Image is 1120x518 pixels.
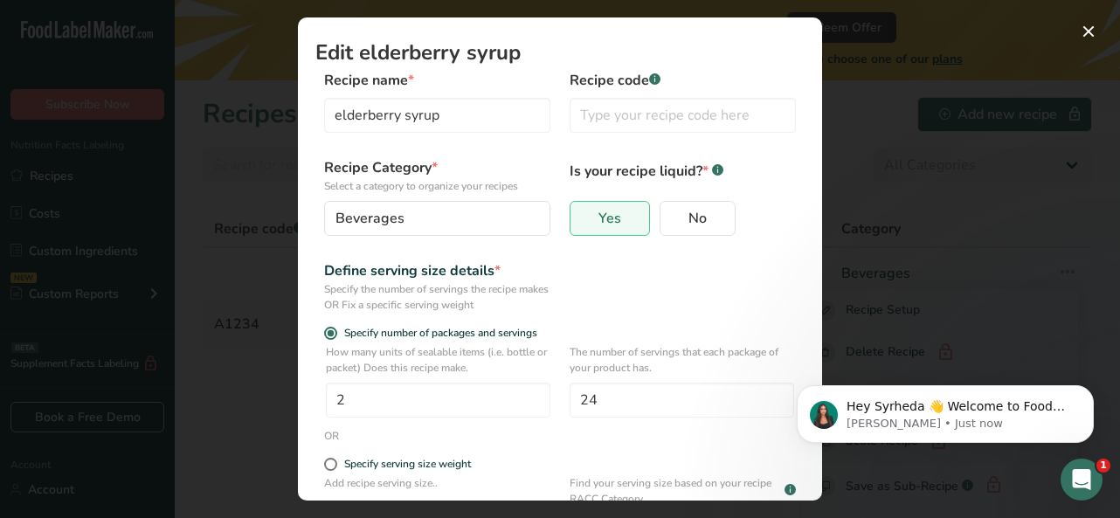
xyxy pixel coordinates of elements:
div: Specify the number of servings the recipe makes OR Fix a specific serving weight [324,281,550,313]
button: Beverages [324,201,550,236]
label: Recipe Category [324,157,550,194]
p: Is your recipe liquid? [570,157,796,182]
p: The number of servings that each package of your product has. [570,344,794,376]
div: Define serving size details [324,260,550,281]
span: 1 [1096,459,1110,473]
span: Specify number of packages and servings [337,327,537,340]
p: Add recipe serving size.. [324,475,550,501]
input: Type your recipe name here [324,98,550,133]
label: Recipe name [324,70,550,91]
h1: Edit elderberry syrup [315,42,805,63]
div: OR [324,428,339,444]
input: Type your recipe code here [570,98,796,133]
span: Beverages [335,208,404,229]
iframe: Intercom live chat [1061,459,1103,501]
p: How many units of sealable items (i.e. bottle or packet) Does this recipe make. [326,344,550,376]
span: Yes [598,210,621,227]
span: No [688,210,707,227]
p: Select a category to organize your recipes [324,178,550,194]
label: Recipe code [570,70,796,91]
iframe: Intercom notifications message [771,349,1120,471]
div: Specify serving size weight [344,458,471,471]
p: Find your serving size based on your recipe RACC Category [570,475,781,507]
